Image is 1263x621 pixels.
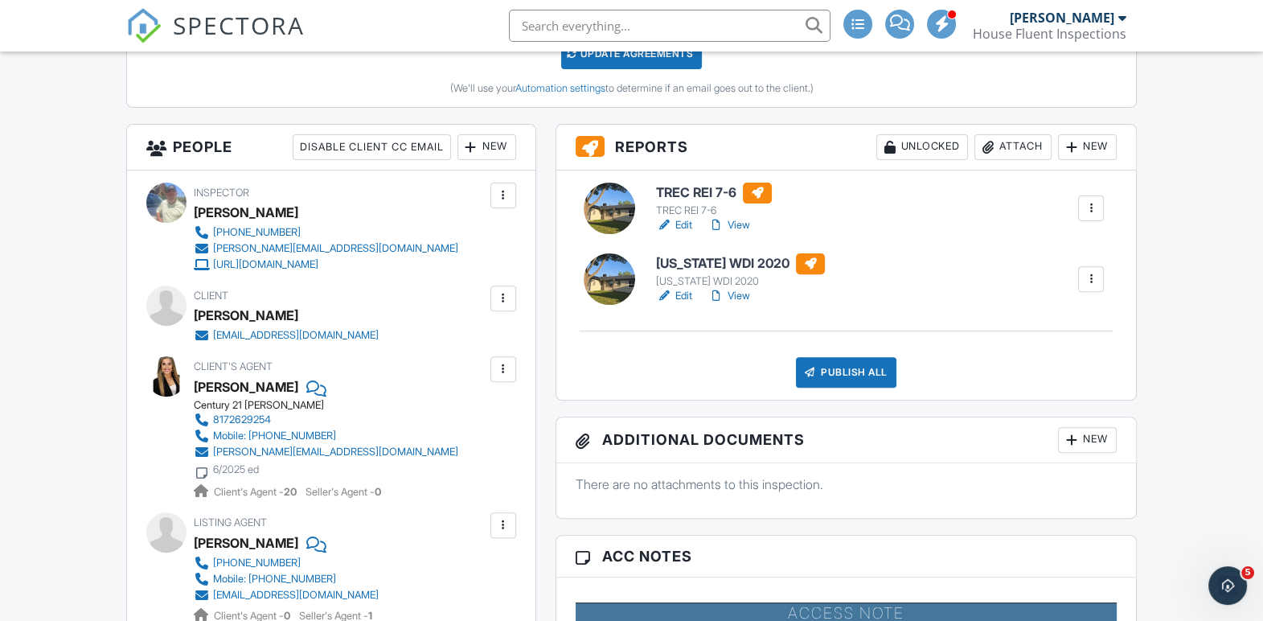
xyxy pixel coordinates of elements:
a: SPECTORA [126,22,305,56]
span: Listing Agent [194,516,267,528]
span: Inspector [194,187,249,199]
div: [URL][DOMAIN_NAME] [213,258,318,271]
div: [EMAIL_ADDRESS][DOMAIN_NAME] [213,589,379,602]
h3: Reports [556,125,1136,171]
a: Edit [656,217,692,233]
div: Attach [974,134,1052,160]
div: [EMAIL_ADDRESS][DOMAIN_NAME] [213,329,379,342]
div: Publish All [796,357,896,388]
span: SPECTORA [173,8,305,42]
strong: 20 [284,486,297,498]
span: Client's Agent - [214,486,299,498]
a: [EMAIL_ADDRESS][DOMAIN_NAME] [194,587,379,603]
h3: ACC Notes [556,536,1136,578]
div: [PHONE_NUMBER] [213,557,301,570]
a: Mobile: [PHONE_NUMBER] [194,571,379,587]
a: [US_STATE] WDI 2020 [US_STATE] WDI 2020 [656,253,825,289]
div: New [1058,427,1117,453]
div: [US_STATE] WDI 2020 [656,275,825,288]
p: There are no attachments to this inspection. [576,475,1117,493]
a: TREC REI 7-6 TREC REI 7-6 [656,183,772,218]
div: Update Agreements [561,39,702,69]
a: Mobile: [PHONE_NUMBER] [194,428,458,444]
a: [PHONE_NUMBER] [194,224,458,241]
div: [PHONE_NUMBER] [213,226,301,239]
div: Mobile: [PHONE_NUMBER] [213,430,336,442]
a: [PERSON_NAME][EMAIL_ADDRESS][DOMAIN_NAME] [194,241,458,257]
a: View [708,288,750,304]
div: [PERSON_NAME][EMAIL_ADDRESS][DOMAIN_NAME] [213,242,458,255]
div: [PERSON_NAME] [194,531,298,555]
a: [PHONE_NUMBER] [194,555,379,571]
div: [PERSON_NAME] [194,375,298,399]
div: Century 21 [PERSON_NAME] [194,399,471,412]
div: [PERSON_NAME] [194,303,298,327]
h6: TREC REI 7-6 [656,183,772,204]
img: The Best Home Inspection Software - Spectora [126,8,162,43]
span: Client's Agent [194,360,273,372]
h6: [US_STATE] WDI 2020 [656,253,825,274]
div: Disable Client CC Email [293,134,451,160]
a: [EMAIL_ADDRESS][DOMAIN_NAME] [194,327,379,343]
div: (We'll use your to determine if an email goes out to the client.) [139,82,1124,95]
div: [PERSON_NAME][EMAIL_ADDRESS][DOMAIN_NAME] [213,446,458,459]
span: Client [194,290,228,302]
strong: 0 [375,486,381,498]
a: Automation settings [515,82,605,94]
h3: Additional Documents [556,417,1136,463]
input: Search everything... [509,10,830,42]
div: Unlocked [876,134,968,160]
div: [PERSON_NAME] [1010,10,1114,26]
span: 5 [1241,566,1254,579]
div: 8172629254 [213,413,271,426]
div: Mobile: [PHONE_NUMBER] [213,573,336,586]
div: 6/2025 ed [213,463,259,476]
a: [PERSON_NAME][EMAIL_ADDRESS][DOMAIN_NAME] [194,444,458,460]
div: [PERSON_NAME] [194,200,298,224]
a: [URL][DOMAIN_NAME] [194,257,458,273]
div: TREC REI 7-6 [656,204,772,217]
span: Seller's Agent - [305,486,381,498]
a: View [708,217,750,233]
div: House Fluent Inspections [973,26,1126,42]
div: New [1058,134,1117,160]
h3: People [127,125,535,171]
div: New [457,134,516,160]
a: 8172629254 [194,412,458,428]
a: Edit [656,288,692,304]
iframe: Intercom live chat [1208,566,1247,605]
